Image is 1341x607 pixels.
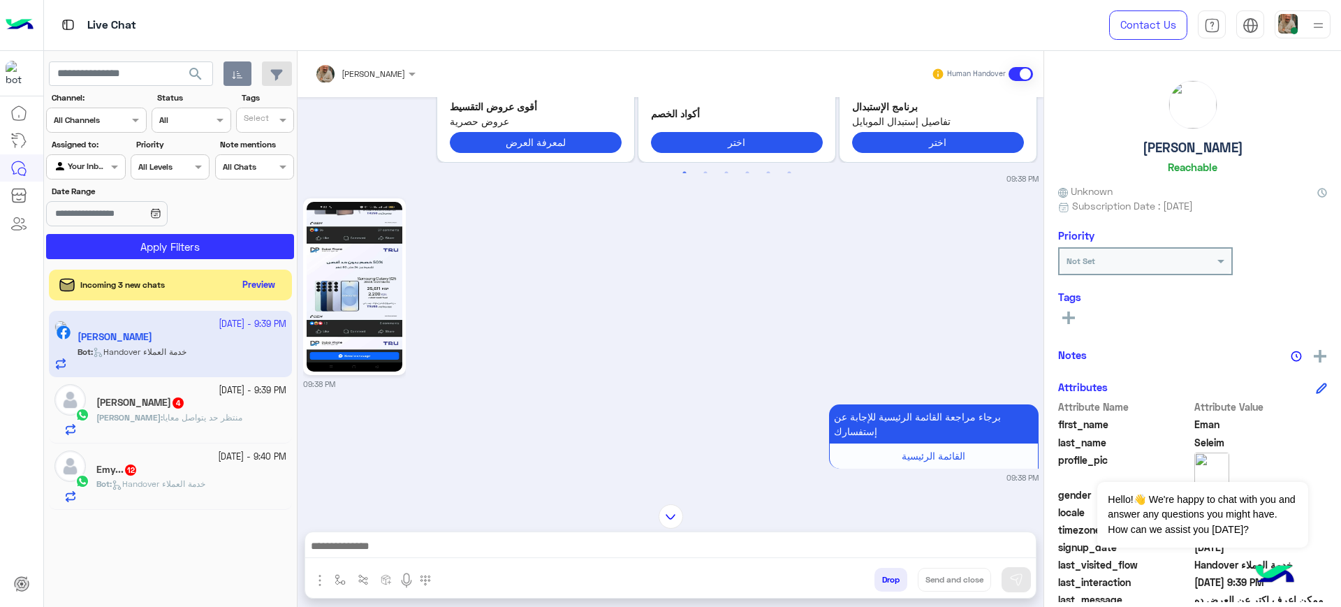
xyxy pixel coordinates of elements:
[398,572,415,589] img: send voice note
[237,275,281,295] button: Preview
[1067,256,1095,266] b: Not Set
[381,574,392,585] img: create order
[677,166,691,180] button: 1 of 3
[218,451,286,464] small: [DATE] - 9:40 PM
[1058,557,1192,572] span: last_visited_flow
[220,138,292,151] label: Note mentions
[1250,551,1299,600] img: hulul-logo.png
[740,166,754,180] button: 4 of 3
[125,465,136,476] span: 12
[450,132,622,152] button: لمعرفة العرض
[96,464,138,476] h5: Emy...
[112,478,205,489] span: Handover خدمة العملاء
[1058,291,1327,303] h6: Tags
[1058,417,1192,432] span: first_name
[1169,81,1217,129] img: picture
[1109,10,1187,40] a: Contact Us
[947,68,1006,80] small: Human Handover
[242,112,269,128] div: Select
[1194,575,1328,590] span: 2025-10-02T18:39:17.161Z
[852,99,1024,114] p: برنامج الإستبدال
[1072,198,1193,213] span: Subscription Date : [DATE]
[1058,522,1192,537] span: timezone
[719,166,733,180] button: 3 of 3
[918,568,991,592] button: Send and close
[136,138,208,151] label: Priority
[80,279,165,291] span: Incoming 3 new chats
[874,568,907,592] button: Drop
[342,68,405,79] span: [PERSON_NAME]
[902,450,965,462] span: القائمة الرئيسية
[54,451,86,482] img: defaultAdmin.png
[303,379,335,390] small: 09:38 PM
[1058,381,1108,393] h6: Attributes
[1143,140,1243,156] h5: [PERSON_NAME]
[52,185,208,198] label: Date Range
[1194,557,1328,572] span: Handover خدمة العملاء
[335,574,346,585] img: select flow
[96,412,161,423] span: [PERSON_NAME]
[1278,14,1298,34] img: userImage
[698,166,712,180] button: 2 of 3
[450,114,622,129] span: عروض حصرية
[1058,400,1192,414] span: Attribute Name
[852,114,1024,129] span: تفاصيل إستبدال الموبايل
[1314,350,1326,363] img: add
[179,61,213,92] button: search
[782,166,796,180] button: 6 of 3
[96,478,110,489] span: Bot
[1006,472,1039,483] small: 09:38 PM
[87,16,136,35] p: Live Chat
[219,384,286,397] small: [DATE] - 9:39 PM
[1058,575,1192,590] span: last_interaction
[1310,17,1327,34] img: profile
[1194,435,1328,450] span: Seleim
[761,166,775,180] button: 5 of 3
[96,397,185,409] h5: Mahmoud Farghaly
[1058,488,1192,502] span: gender
[54,384,86,416] img: defaultAdmin.png
[651,106,823,121] p: أكواد الخصم
[75,474,89,488] img: WhatsApp
[52,138,124,151] label: Assigned to:
[852,132,1024,152] button: اختر
[96,478,112,489] b: :
[1009,573,1023,587] img: send message
[1204,17,1220,34] img: tab
[96,412,163,423] b: :
[1198,10,1226,40] a: tab
[46,234,294,259] button: Apply Filters
[1194,592,1328,607] span: ممكن اعرف اكتر عن العرض ده
[59,16,77,34] img: tab
[157,92,229,104] label: Status
[312,572,328,589] img: send attachment
[163,412,242,423] span: منتظر حد يتواصل معايا
[375,568,398,591] button: create order
[1058,505,1192,520] span: locale
[1194,417,1328,432] span: Eman
[1058,540,1192,555] span: signup_date
[1291,351,1302,362] img: notes
[1006,173,1039,184] small: 09:38 PM
[1058,453,1192,485] span: profile_pic
[651,132,823,152] button: اختر
[829,404,1039,444] p: 2/10/2025, 9:38 PM
[352,568,375,591] button: Trigger scenario
[1058,229,1094,242] h6: Priority
[6,61,31,86] img: 1403182699927242
[329,568,352,591] button: select flow
[187,66,204,82] span: search
[242,92,293,104] label: Tags
[358,574,369,585] img: Trigger scenario
[75,408,89,422] img: WhatsApp
[450,99,622,114] p: أقوى عروض التقسيط
[1243,17,1259,34] img: tab
[173,397,184,409] span: 4
[1058,349,1087,361] h6: Notes
[307,202,402,372] img: 552617800_1074103141269271_6177464173252791420_n.jpg
[1168,161,1217,173] h6: Reachable
[6,10,34,40] img: Logo
[1097,482,1307,548] span: Hello!👋 We're happy to chat with you and answer any questions you might have. How can we assist y...
[52,92,145,104] label: Channel:
[1058,592,1192,607] span: last_message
